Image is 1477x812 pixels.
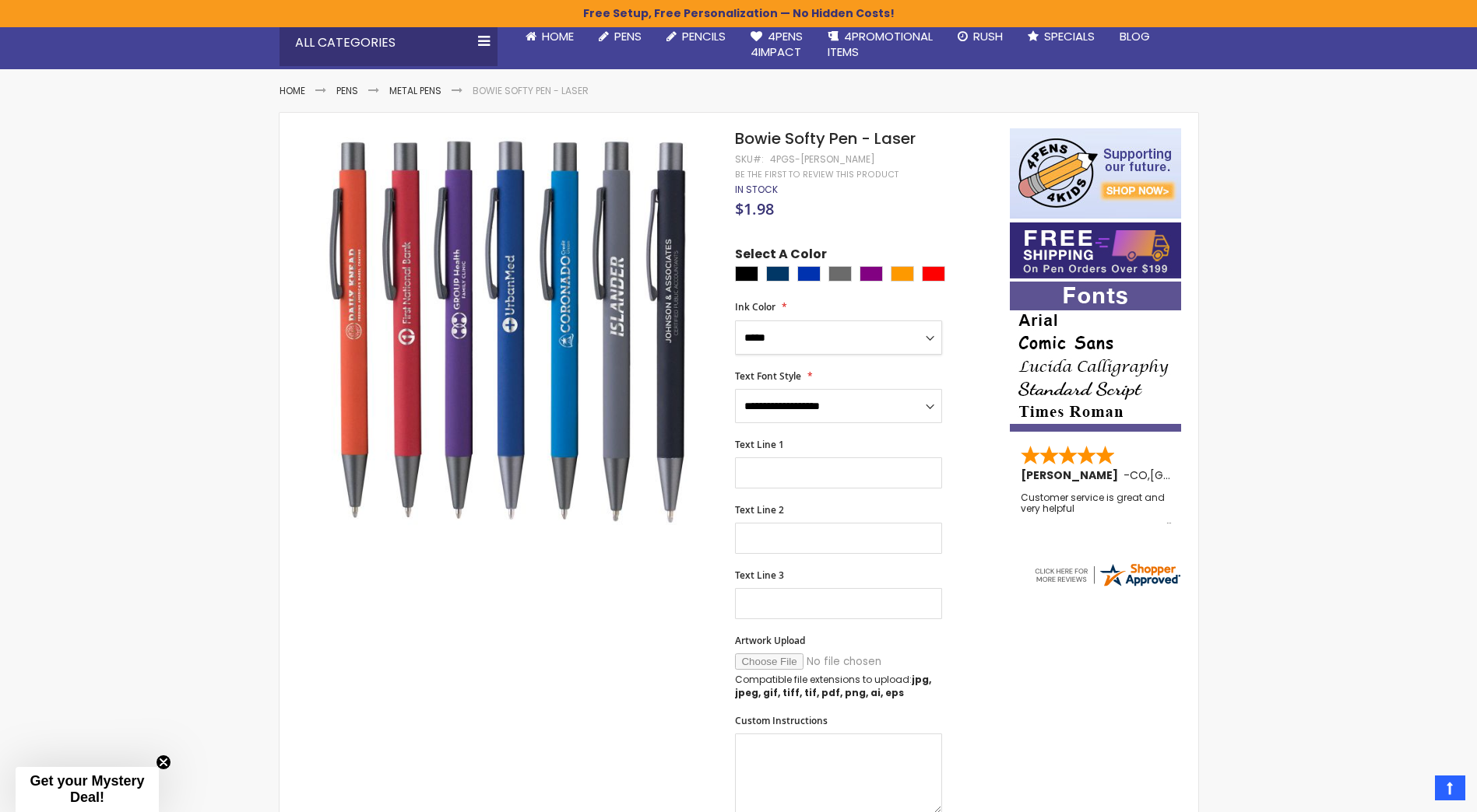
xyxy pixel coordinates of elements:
[770,153,875,166] div: 4PGS-[PERSON_NAME]
[682,28,726,44] span: Pencils
[735,569,784,582] span: Text Line 3
[751,28,803,60] span: 4Pens 4impact
[1435,775,1465,800] a: Top
[1010,222,1181,278] img: Free shipping on orders over $199
[735,184,778,196] div: Availability
[1130,467,1148,483] span: CO
[797,266,821,282] div: Blue
[1120,28,1150,44] span: Blog
[738,19,815,70] a: 4Pens4impact
[311,127,715,530] img: Bowie Softy Pen - Laser
[614,28,642,44] span: Pens
[1124,467,1264,483] span: - ,
[735,169,899,180] a: Be the first to review this product
[735,128,916,149] span: Bowie Softy Pen - Laser
[735,300,775,313] span: Ink Color
[30,773,144,805] span: Get your Mystery Deal!
[891,266,914,282] div: Orange
[735,183,778,196] span: In stock
[1044,28,1095,44] span: Specials
[766,266,789,282] div: Navy Blue
[735,714,828,727] span: Custom Instructions
[1010,128,1181,219] img: 4pens 4 kids
[735,246,827,267] span: Select A Color
[973,28,1003,44] span: Rush
[735,503,784,516] span: Text Line 2
[828,28,933,60] span: 4PROMOTIONAL ITEMS
[280,19,498,66] div: All Categories
[389,84,441,97] a: Metal Pens
[860,266,883,282] div: Purple
[156,754,171,770] button: Close teaser
[1032,561,1182,589] img: 4pens.com widget logo
[735,152,764,166] strong: SKU
[945,19,1015,54] a: Rush
[1150,467,1264,483] span: [GEOGRAPHIC_DATA]
[1021,492,1172,526] div: Customer service is great and very helpful
[16,767,159,812] div: Get your Mystery Deal!Close teaser
[1015,19,1107,54] a: Specials
[735,369,801,383] span: Text Font Style
[1021,467,1124,483] span: [PERSON_NAME]
[735,198,774,219] span: $1.98
[336,84,358,97] a: Pens
[542,28,574,44] span: Home
[1032,579,1182,592] a: 4pens.com certificate URL
[735,634,805,647] span: Artwork Upload
[280,84,305,97] a: Home
[735,674,942,698] p: Compatible file extensions to upload:
[513,19,586,54] a: Home
[1107,19,1162,54] a: Blog
[586,19,654,54] a: Pens
[735,438,784,451] span: Text Line 1
[815,19,945,70] a: 4PROMOTIONALITEMS
[654,19,738,54] a: Pencils
[922,266,945,282] div: Red
[473,85,589,97] li: Bowie Softy Pen - Laser
[735,673,931,698] strong: jpg, jpeg, gif, tiff, tif, pdf, png, ai, eps
[828,266,852,282] div: Grey
[1010,282,1181,432] img: font-personalization-examples
[735,266,758,282] div: Black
